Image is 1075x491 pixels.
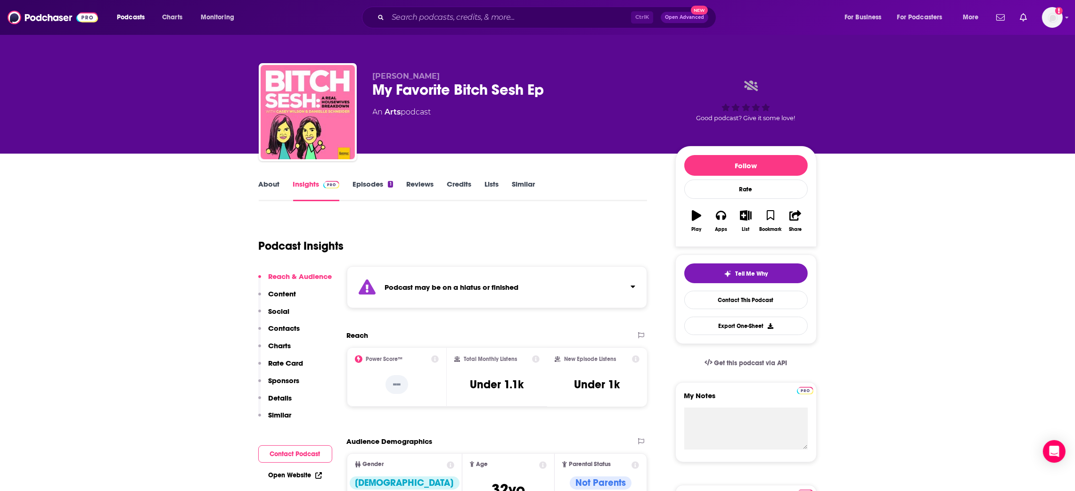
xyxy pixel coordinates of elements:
[714,359,787,367] span: Get this podcast via API
[1016,9,1031,25] a: Show notifications dropdown
[691,227,701,232] div: Play
[684,317,808,335] button: Export One-Sheet
[675,72,817,130] div: Good podcast? Give it some love!
[1042,7,1063,28] button: Show profile menu
[838,10,894,25] button: open menu
[684,391,808,408] label: My Notes
[759,227,781,232] div: Bookmark
[406,180,434,201] a: Reviews
[735,270,768,278] span: Tell Me Why
[845,11,882,24] span: For Business
[1055,7,1063,15] svg: Add a profile image
[258,445,332,463] button: Contact Podcast
[665,15,704,20] span: Open Advanced
[201,11,234,24] span: Monitoring
[569,461,611,467] span: Parental Status
[269,341,291,350] p: Charts
[347,266,648,308] section: Click to expand status details
[963,11,979,24] span: More
[117,11,145,24] span: Podcasts
[259,239,344,253] h1: Podcast Insights
[269,307,290,316] p: Social
[709,204,733,238] button: Apps
[373,72,440,81] span: [PERSON_NAME]
[269,410,292,419] p: Similar
[156,10,188,25] a: Charts
[258,307,290,324] button: Social
[661,12,708,23] button: Open AdvancedNew
[258,376,300,393] button: Sponsors
[269,359,304,368] p: Rate Card
[258,410,292,428] button: Similar
[8,8,98,26] img: Podchaser - Follow, Share and Rate Podcasts
[476,461,488,467] span: Age
[684,291,808,309] a: Contact This Podcast
[724,270,731,278] img: tell me why sparkle
[697,115,796,122] span: Good podcast? Give it some love!
[789,227,802,232] div: Share
[110,10,157,25] button: open menu
[570,476,632,490] div: Not Parents
[269,393,292,402] p: Details
[684,263,808,283] button: tell me why sparkleTell Me Why
[385,283,519,292] strong: Podcast may be on a hiatus or finished
[258,289,296,307] button: Content
[684,180,808,199] div: Rate
[373,106,431,118] div: An podcast
[269,324,300,333] p: Contacts
[258,324,300,341] button: Contacts
[347,331,369,340] h2: Reach
[512,180,535,201] a: Similar
[684,155,808,176] button: Follow
[258,393,292,411] button: Details
[956,10,991,25] button: open menu
[797,387,813,394] img: Podchaser Pro
[1042,7,1063,28] span: Logged in as sydneymorris_books
[464,356,517,362] h2: Total Monthly Listens
[897,11,943,24] span: For Podcasters
[388,181,393,188] div: 1
[371,7,725,28] div: Search podcasts, credits, & more...
[269,376,300,385] p: Sponsors
[758,204,783,238] button: Bookmark
[363,461,384,467] span: Gender
[293,180,340,201] a: InsightsPodchaser Pro
[797,385,813,394] a: Pro website
[1043,440,1066,463] div: Open Intercom Messenger
[194,10,246,25] button: open menu
[742,227,750,232] div: List
[347,437,433,446] h2: Audience Demographics
[269,289,296,298] p: Content
[323,181,340,188] img: Podchaser Pro
[269,471,322,479] a: Open Website
[484,180,499,201] a: Lists
[733,204,758,238] button: List
[631,11,653,24] span: Ctrl K
[385,107,401,116] a: Arts
[447,180,471,201] a: Credits
[259,180,280,201] a: About
[388,10,631,25] input: Search podcasts, credits, & more...
[564,356,616,362] h2: New Episode Listens
[697,352,795,375] a: Get this podcast via API
[470,377,524,392] h3: Under 1.1k
[891,10,956,25] button: open menu
[162,11,182,24] span: Charts
[993,9,1009,25] a: Show notifications dropdown
[258,272,332,289] button: Reach & Audience
[684,204,709,238] button: Play
[258,341,291,359] button: Charts
[258,359,304,376] button: Rate Card
[691,6,708,15] span: New
[1042,7,1063,28] img: User Profile
[386,375,408,394] p: --
[574,377,620,392] h3: Under 1k
[366,356,403,362] h2: Power Score™
[269,272,332,281] p: Reach & Audience
[715,227,727,232] div: Apps
[350,476,460,490] div: [DEMOGRAPHIC_DATA]
[783,204,807,238] button: Share
[261,65,355,159] img: My Favorite Bitch Sesh Ep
